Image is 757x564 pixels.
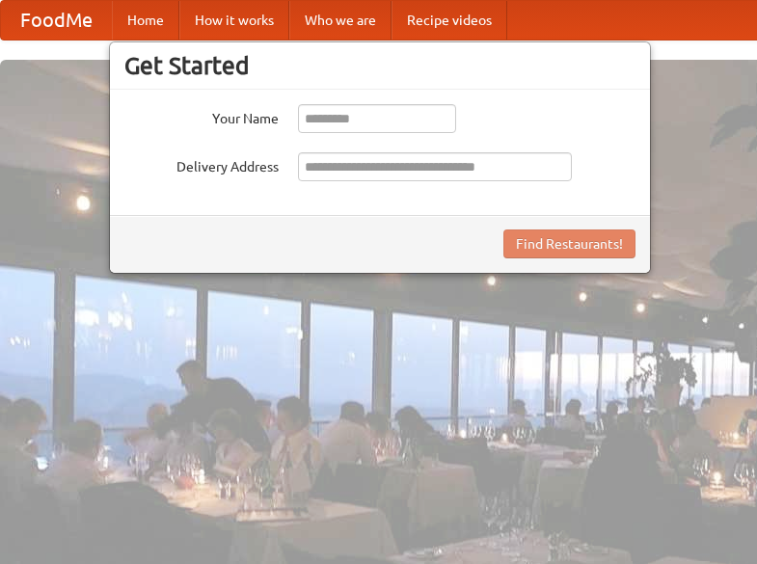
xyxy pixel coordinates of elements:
[124,152,279,176] label: Delivery Address
[503,229,635,258] button: Find Restaurants!
[124,104,279,128] label: Your Name
[392,1,507,40] a: Recipe videos
[112,1,179,40] a: Home
[289,1,392,40] a: Who we are
[124,51,635,80] h3: Get Started
[179,1,289,40] a: How it works
[1,1,112,40] a: FoodMe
